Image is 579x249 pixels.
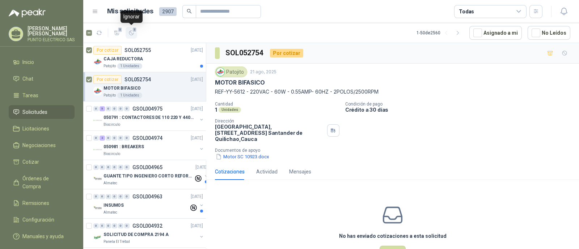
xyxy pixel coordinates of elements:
p: Almatec [103,180,117,186]
a: Negociaciones [9,138,75,152]
a: Configuración [9,213,75,227]
div: 0 [124,194,130,199]
button: Asignado a mi [469,26,522,40]
p: Cantidad [215,102,339,107]
div: 0 [106,106,111,111]
p: Biocirculo [103,151,120,157]
div: 0 [118,223,123,228]
div: 1 Unidades [117,93,142,98]
span: Configuración [22,216,54,224]
div: 0 [100,223,105,228]
h1: Mis solicitudes [107,6,153,17]
p: INSUMOS [103,202,124,209]
p: SOLICITUD DE COMPRA 2194 A [103,231,169,238]
div: 0 [118,106,123,111]
div: Todas [459,8,474,16]
div: 0 [118,165,123,170]
p: SOL052755 [124,48,151,53]
a: Órdenes de Compra [9,172,75,193]
div: 0 [112,223,117,228]
a: Solicitudes [9,105,75,119]
img: Logo peakr [9,9,46,17]
span: Solicitudes [22,108,47,116]
span: Cotizar [22,158,39,166]
img: Company Logo [93,204,102,212]
p: Documentos de apoyo [215,148,576,153]
p: Dirección [215,119,324,124]
div: Por cotizar [93,46,122,55]
span: Negociaciones [22,141,56,149]
div: 0 [93,223,99,228]
img: Company Logo [93,116,102,125]
span: 2 [118,27,123,33]
p: MOTOR BIFASICO [215,79,265,86]
p: Patojito [103,63,116,69]
div: 0 [100,194,105,199]
span: 2 [132,27,137,33]
span: 2907 [159,7,177,16]
p: Patojito [103,93,116,98]
div: 0 [93,136,99,141]
span: Tareas [22,91,38,99]
p: 050981 : BREAKERS [103,143,144,150]
h3: No has enviado cotizaciones a esta solicitud [339,232,447,240]
a: Tareas [9,89,75,102]
p: [DATE] [195,164,208,171]
span: Manuales y ayuda [22,232,64,240]
div: 0 [124,223,130,228]
div: 2 [100,136,105,141]
h3: SOL052754 [225,47,264,59]
p: [GEOGRAPHIC_DATA], [STREET_ADDRESS] Santander de Quilichao , Cauca [215,124,324,142]
div: 0 [93,194,99,199]
div: Mensajes [289,168,311,176]
div: 0 [124,106,130,111]
button: 2 [126,27,137,39]
div: Unidades [219,107,241,113]
div: Por cotizar [93,75,122,84]
span: Inicio [22,58,34,66]
div: 0 [106,223,111,228]
p: [DATE] [191,135,203,142]
p: [DATE] [191,47,203,54]
div: 0 [118,194,123,199]
p: GSOL004965 [132,165,162,170]
p: MOTOR BIFASICO [103,85,141,92]
p: [DATE] [191,106,203,112]
div: Por cotizar [270,49,303,57]
p: SOL052754 [124,77,151,82]
p: [PERSON_NAME] [PERSON_NAME] [28,26,75,36]
p: GSOL004932 [132,223,162,228]
img: Company Logo [93,87,102,95]
span: Chat [22,75,33,83]
div: 0 [124,136,130,141]
div: Patojito [215,66,247,77]
p: Crédito a 30 días [345,107,576,113]
a: Licitaciones [9,122,75,136]
span: Licitaciones [22,125,49,133]
div: 0 [112,106,117,111]
div: 0 [112,136,117,141]
img: Company Logo [216,68,224,76]
div: 0 [106,165,111,170]
p: Almatec [103,210,117,215]
div: 1 - 50 de 2560 [417,27,464,39]
span: Órdenes de Compra [22,175,68,190]
a: Cotizar [9,155,75,169]
p: CAJA REDUCTORA [103,56,143,63]
a: Por cotizarSOL052755[DATE] Company LogoCAJA REDUCTORAPatojito1 Unidades [83,43,206,72]
div: 0 [93,165,99,170]
div: 0 [112,165,117,170]
div: 0 [124,165,130,170]
span: search [187,9,192,14]
p: GUANTE TIPO INGENIERO CORTO REFORZADO [103,173,194,180]
a: Manuales y ayuda [9,229,75,243]
button: No Leídos [528,26,570,40]
a: Inicio [9,55,75,69]
div: Ignorar [121,10,143,23]
div: 5 [100,106,105,111]
div: 0 [93,106,99,111]
p: [DATE] [191,193,203,200]
p: GSOL004974 [132,136,162,141]
p: Biocirculo [103,122,120,128]
p: REF-YY-5612 - 220VAC - 60W - 0.55AMP- 60HZ - 2POLOS/2500RPM [215,88,570,96]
